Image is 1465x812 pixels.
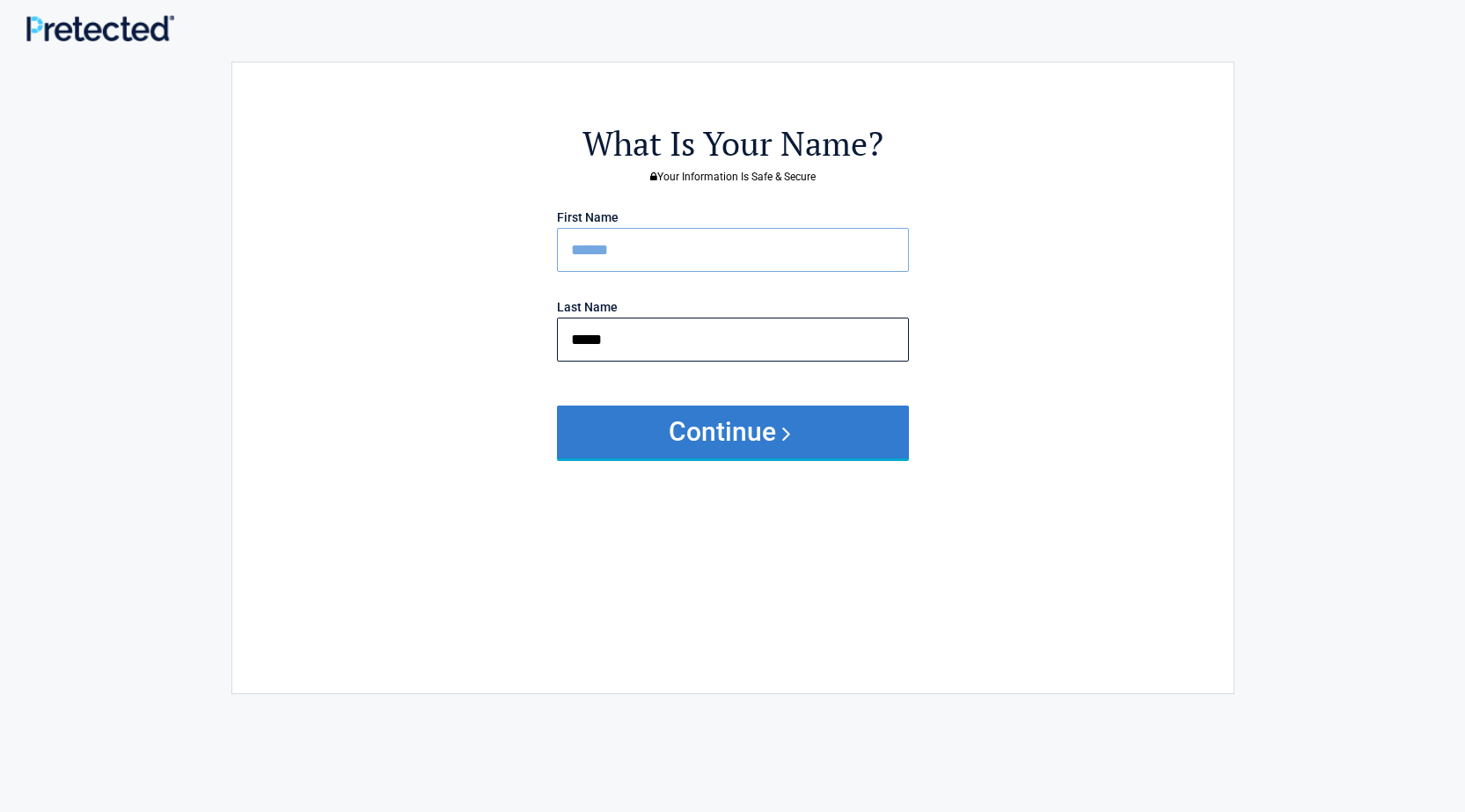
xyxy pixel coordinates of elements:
[557,301,618,313] label: Last Name
[329,172,1137,182] h3: Your Information Is Safe & Secure
[557,406,909,458] button: Continue
[329,121,1137,166] h2: What Is Your Name?
[26,15,174,41] img: Main Logo
[557,211,619,223] label: First Name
